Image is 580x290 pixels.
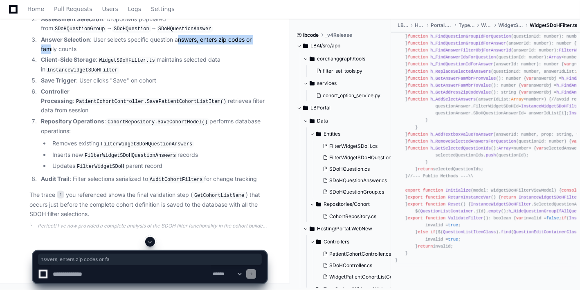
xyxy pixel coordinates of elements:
[157,25,213,33] code: SDoHQuestionAnswer
[473,188,554,193] span: model: WidgetSDoHFilterViewModel
[511,97,524,102] span: Array
[310,105,330,111] span: LBPortal
[549,55,562,60] span: Array
[473,104,519,109] span: FilterWidgetSDoHId
[430,230,435,235] span: if
[514,48,554,53] span: answerId: number
[50,139,267,149] li: Removes existing
[329,213,376,220] span: CohortRepository.cs
[448,202,461,207] span: Reset
[319,175,400,186] button: SDoHQuestionAnswer.cs
[323,92,380,99] span: cohort_option_service.py
[41,36,90,43] strong: Answer Selection
[408,41,428,46] span: function
[430,146,491,151] span: h_GetSelectedQuestionIds
[38,15,267,33] li: : Dropdowns populated from → →
[303,222,391,235] button: Hosting/Portal.WebNew
[459,22,475,29] span: TypeScripts
[508,41,549,46] span: answerId: number
[423,188,443,193] span: function
[303,41,308,51] svg: Directory
[473,111,524,116] span: SDoHQuestionAnswerId
[425,202,445,207] span: function
[106,118,209,126] code: CohortRepository.SaveCohortModel()
[431,22,452,29] span: Portal.WebNew
[530,22,578,29] span: WidgetSDoHFilter.ts
[519,195,579,200] span: InstanceWidgetSDoHFilter
[310,42,340,49] span: LBAI/src/app
[499,146,511,151] span: Array
[41,56,96,63] strong: Client-Side Storage
[418,167,433,172] span: return
[408,55,428,60] span: function
[430,76,496,81] span: h_GetAnswerFamMbrFromValue
[430,62,493,67] span: h_FindQuestionIdForAnswer
[496,62,536,67] span: answerId: number
[83,152,178,159] code: FilterWidgetSDoHQuestionAnswers
[27,7,44,11] span: Home
[325,32,352,38] span: _v4Release
[526,76,533,81] span: var
[57,191,64,199] span: 1
[415,22,424,29] span: Hosting
[448,223,458,228] span: true
[420,209,473,214] span: QuestionListContainer
[324,131,340,137] span: Entities
[408,195,423,200] span: export
[324,201,370,207] span: Repositories/Cohort
[329,189,384,195] span: SDoHQuestionGroup.cs
[40,256,259,263] span: nswers, enters zip codes or fa
[53,25,106,33] code: SDoHQuestionGroup
[303,77,385,90] button: services
[38,35,267,54] li: : User selects specific question answers, enters zip codes or family counts
[481,22,492,29] span: Widgets
[303,52,385,65] button: core/langgraph/tools
[519,139,564,144] span: questionId: number
[319,152,400,163] button: FilterWidgetSDoHQuestionAnswer.cs
[471,202,531,207] span: InstanceWidgetSDoHFilter
[54,7,92,11] span: Pull Requests
[310,224,315,234] svg: Directory
[75,163,126,170] code: FilterWidgetSDoH
[405,188,420,193] span: export
[499,55,544,60] span: questionId: number
[564,62,571,67] span: var
[41,16,103,22] strong: Assessment Selection
[546,216,559,221] span: false
[128,7,141,11] span: Logs
[516,216,524,221] span: var
[562,216,567,221] span: if
[501,195,516,200] span: return
[430,41,506,46] span: h_FindQuestionGroupIdForAnswer
[430,83,491,88] span: h_GetAnswerFamMbrToValue
[408,146,428,151] span: function
[418,230,428,235] span: else
[38,117,267,171] li: : performs database operations:
[102,7,118,11] span: Users
[319,163,400,175] button: SDoHQuestion.cs
[408,34,428,39] span: function
[303,103,308,113] svg: Directory
[430,55,496,60] span: h_FindAnswerIdsForQuestion
[313,90,380,101] button: cohort_option_service.py
[430,90,491,95] span: h_GetAddressZipCodeValue
[408,76,428,81] span: function
[329,143,378,149] span: FilterWidgetSDoH.cs
[476,209,483,214] span: jId
[193,192,246,199] code: GetCohortListName
[498,22,523,29] span: WidgetSDoHFilter
[430,97,476,102] span: h_AddSelectAnswers
[408,83,428,88] span: function
[521,90,528,95] span: var
[501,230,511,235] span: find
[310,127,398,141] button: Entities
[571,139,579,144] span: var
[297,39,385,52] button: LBAI/src/app
[448,216,483,221] span: ValidateFilter
[329,154,415,161] span: FilterWidgetSDoHQuestionAnswer.cs
[317,118,328,124] span: Data
[398,22,408,29] span: LBPortal
[329,166,370,172] span: SDoHQuestion.cs
[41,88,73,104] strong: Controller Processing
[41,118,104,125] strong: Repository Operations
